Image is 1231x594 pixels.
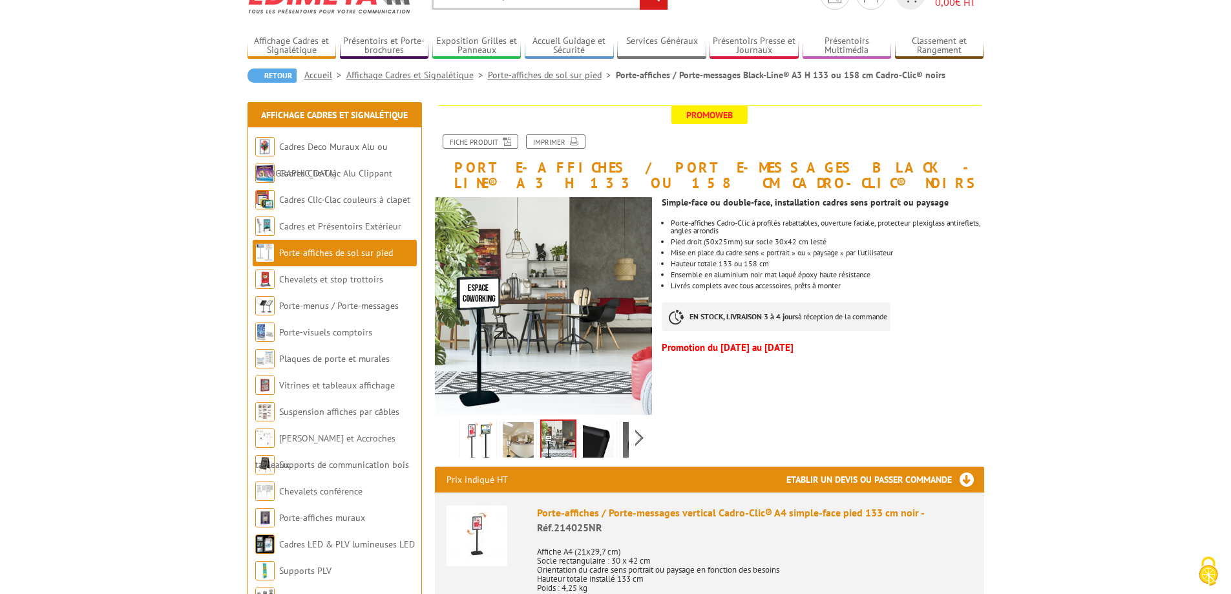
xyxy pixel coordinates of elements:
img: Plaques de porte et murales [255,349,275,368]
a: Porte-affiches muraux [279,512,365,524]
img: vision_1_214025nr.jpg [623,422,654,462]
h3: Etablir un devis ou passer commande [786,467,984,493]
li: Porte-affiches / Porte-messages Black-Line® A3 H 133 ou 158 cm Cadro-Clic® noirs [616,69,945,81]
li: Livrés complets avec tous accessoires, prêts à monter [671,282,984,290]
img: Porte-affiches muraux [255,508,275,527]
img: Supports PLV [255,561,275,580]
a: Services Généraux [617,36,706,57]
div: Porte-affiches / Porte-messages vertical Cadro-Clic® A4 simple-face pied 133 cm noir - [537,505,973,535]
a: Supports de communication bois [279,459,409,471]
img: Suspension affiches par câbles [255,402,275,421]
img: Chevalets conférence [255,482,275,501]
img: Cadres LED & PLV lumineuses LED [255,535,275,554]
img: Cadres et Présentoirs Extérieur [255,217,275,236]
a: Classement et Rangement [895,36,984,57]
p: Promotion du [DATE] au [DATE] [662,344,984,352]
img: 214025nr_angle.jpg [583,422,614,462]
a: Plaques de porte et murales [279,353,390,365]
img: porte_affiches_porte_messages_mise_en_scene_214025nr.jpg [542,421,575,461]
a: Exposition Grilles et Panneaux [432,36,521,57]
img: Cookies (fenêtre modale) [1192,555,1225,588]
a: Accueil Guidage et Sécurité [525,36,614,57]
a: Présentoirs Presse et Journaux [710,36,799,57]
span: Réf.214025NR [537,521,602,534]
span: Next [633,427,646,449]
img: Chevalets et stop trottoirs [255,270,275,289]
a: Fiche produit [443,134,518,149]
img: Vitrines et tableaux affichage [255,376,275,395]
strong: Simple-face ou double-face, installation cadres sens portrait ou paysage [662,196,949,208]
a: Porte-visuels comptoirs [279,326,372,338]
a: Porte-affiches de sol sur pied [488,69,616,81]
img: porte_affiches_porte_messages_214025nr.jpg [503,422,534,462]
li: Porte-affiches Cadro-Clic à profilés rabattables, ouverture faciale, protecteur plexiglass antire... [671,219,984,235]
a: Imprimer [526,134,585,149]
span: Promoweb [671,106,748,124]
a: Affichage Cadres et Signalétique [346,69,488,81]
a: Affichage Cadres et Signalétique [247,36,337,57]
img: porte_affiches_de_sol_214000nr.jpg [463,422,494,462]
button: Cookies (fenêtre modale) [1186,550,1231,594]
img: porte_affiches_porte_messages_mise_en_scene_214025nr.jpg [435,197,653,415]
a: Affichage Cadres et Signalétique [261,109,408,121]
img: Porte-visuels comptoirs [255,323,275,342]
p: à réception de la commande [662,302,890,331]
img: Porte-menus / Porte-messages [255,296,275,315]
img: Cadres Clic-Clac couleurs à clapet [255,190,275,209]
a: Cadres Clic-Clac Alu Clippant [279,167,392,179]
a: Porte-affiches de sol sur pied [279,247,393,259]
a: Chevalets et stop trottoirs [279,273,383,285]
p: Prix indiqué HT [447,467,508,493]
a: Cadres LED & PLV lumineuses LED [279,538,415,550]
a: [PERSON_NAME] et Accroches tableaux [255,432,395,471]
a: Présentoirs Multimédia [803,36,892,57]
a: Cadres et Présentoirs Extérieur [279,220,401,232]
a: Porte-menus / Porte-messages [279,300,399,312]
li: Mise en place du cadre sens « portrait » ou « paysage » par l’utilisateur [671,249,984,257]
a: Présentoirs et Porte-brochures [340,36,429,57]
a: Vitrines et tableaux affichage [279,379,395,391]
a: Supports PLV [279,565,331,577]
p: Hauteur totale 133 ou 158 cm [671,260,984,268]
li: Ensemble en aluminium noir mat laqué époxy haute résistance [671,271,984,279]
img: Cimaises et Accroches tableaux [255,429,275,448]
a: Chevalets conférence [279,485,363,497]
strong: EN STOCK, LIVRAISON 3 à 4 jours [689,312,798,321]
p: Pied droit (50x25mm) sur socle 30x42 cm lesté [671,238,984,246]
img: Cadres Deco Muraux Alu ou Bois [255,137,275,156]
a: Cadres Deco Muraux Alu ou [GEOGRAPHIC_DATA] [255,141,388,179]
a: Accueil [304,69,346,81]
img: Porte-affiches / Porte-messages vertical Cadro-Clic® A4 simple-face pied 133 cm noir [447,505,507,566]
img: Porte-affiches de sol sur pied [255,243,275,262]
a: Cadres Clic-Clac couleurs à clapet [279,194,410,206]
a: Retour [247,69,297,83]
a: Suspension affiches par câbles [279,406,399,418]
